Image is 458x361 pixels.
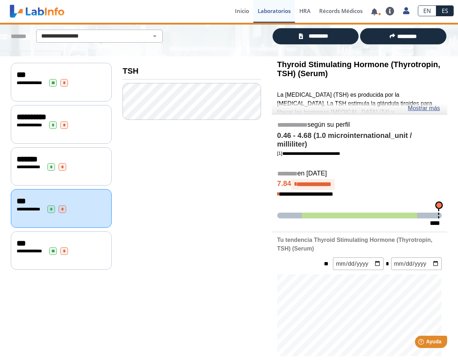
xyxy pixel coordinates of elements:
[277,60,440,78] b: Thyroid Stimulating Hormone (Thyrotropin, TSH) (Serum)
[391,257,442,270] input: mm/dd/yyyy
[408,104,440,113] a: Mostrar más
[277,121,442,129] h5: según su perfil
[123,66,138,75] b: TSH
[277,151,340,156] a: [1]
[277,91,442,177] p: La [MEDICAL_DATA] (TSH) es producida por la [MEDICAL_DATA]. La TSH estimula la glándula tiroides ...
[394,333,450,353] iframe: Help widget launcher
[277,131,442,149] h4: 0.46 - 4.68 (1.0 microinternational_unit / milliliter)
[277,237,433,252] b: Tu tendencia Thyroid Stimulating Hormone (Thyrotropin, TSH) (Serum)
[277,170,442,178] h5: en [DATE]
[277,179,442,190] h4: 7.84
[436,5,454,16] a: ES
[299,7,311,14] span: HRA
[333,257,384,270] input: mm/dd/yyyy
[418,5,436,16] a: EN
